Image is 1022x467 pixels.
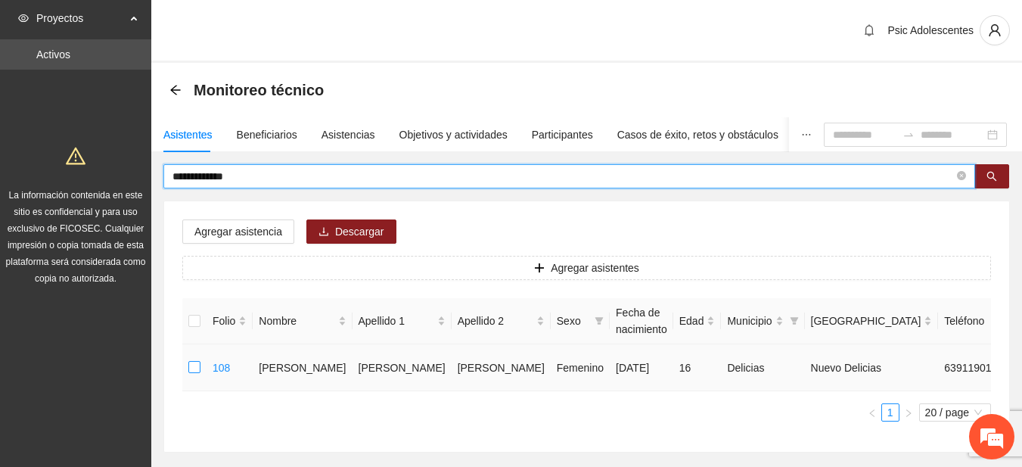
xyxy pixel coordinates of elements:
span: search [986,171,997,183]
button: user [980,15,1010,45]
th: Municipio [721,298,804,344]
span: ellipsis [801,129,812,140]
span: swap-right [902,129,915,141]
td: [DATE] [610,344,673,391]
td: Nuevo Delicias [805,344,939,391]
th: Folio [207,298,253,344]
span: close-circle [957,171,966,180]
th: Nombre [253,298,352,344]
span: close-circle [957,170,966,184]
td: [PERSON_NAME] [353,344,452,391]
span: Folio [213,313,235,329]
td: [PERSON_NAME] [253,344,352,391]
span: to [902,129,915,141]
div: Participantes [532,126,593,143]
span: filter [595,316,604,325]
span: user [980,23,1009,37]
span: Municipio [727,313,772,329]
th: Apellido 1 [353,298,452,344]
th: Teléfono [938,298,1009,344]
button: Agregar asistencia [182,219,294,244]
th: Fecha de nacimiento [610,298,673,344]
li: Next Page [899,403,918,422]
a: 1 [882,404,899,421]
span: La información contenida en este sitio es confidencial y para uso exclusivo de FICOSEC. Cualquier... [6,190,146,284]
span: bell [858,24,881,36]
div: Objetivos y actividades [399,126,508,143]
span: filter [592,310,607,332]
span: arrow-left [169,84,182,96]
button: downloadDescargar [306,219,396,244]
span: filter [790,316,799,325]
span: Monitoreo técnico [194,78,324,102]
div: Beneficiarios [237,126,297,143]
textarea: Escriba su mensaje y pulse “Intro” [8,308,288,361]
button: search [974,164,1009,188]
span: Estamos en línea. [88,149,209,302]
div: Minimizar ventana de chat en vivo [248,8,284,44]
span: Descargar [335,223,384,240]
div: Chatee con nosotros ahora [79,77,254,97]
div: Page Size [919,403,991,422]
span: Sexo [557,313,589,329]
button: left [863,403,881,422]
span: Edad [679,313,704,329]
li: Previous Page [863,403,881,422]
span: 20 / page [925,404,985,421]
td: Delicias [721,344,804,391]
div: Casos de éxito, retos y obstáculos [617,126,778,143]
span: plus [534,263,545,275]
th: Edad [673,298,722,344]
span: download [318,226,329,238]
button: plusAgregar asistentes [182,256,991,280]
span: Nombre [259,313,334,329]
span: right [904,409,913,418]
span: Agregar asistencia [194,223,282,240]
a: Activos [36,48,70,61]
button: ellipsis [789,117,824,152]
span: Psic Adolescentes [887,24,974,36]
td: 6391190157 [938,344,1009,391]
button: bell [857,18,881,42]
span: eye [18,13,29,23]
li: 1 [881,403,899,422]
span: filter [787,310,802,332]
span: Apellido 2 [458,313,533,329]
span: warning [66,146,85,166]
th: Colonia [805,298,939,344]
td: 16 [673,344,722,391]
span: [GEOGRAPHIC_DATA] [811,313,921,329]
td: [PERSON_NAME] [452,344,551,391]
span: left [868,409,877,418]
span: Apellido 1 [359,313,434,329]
td: Femenino [551,344,610,391]
span: Agregar asistentes [551,260,639,276]
span: Proyectos [36,3,126,33]
th: Apellido 2 [452,298,551,344]
a: 108 [213,362,230,374]
div: Back [169,84,182,97]
div: Asistencias [322,126,375,143]
div: Asistentes [163,126,213,143]
button: right [899,403,918,422]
